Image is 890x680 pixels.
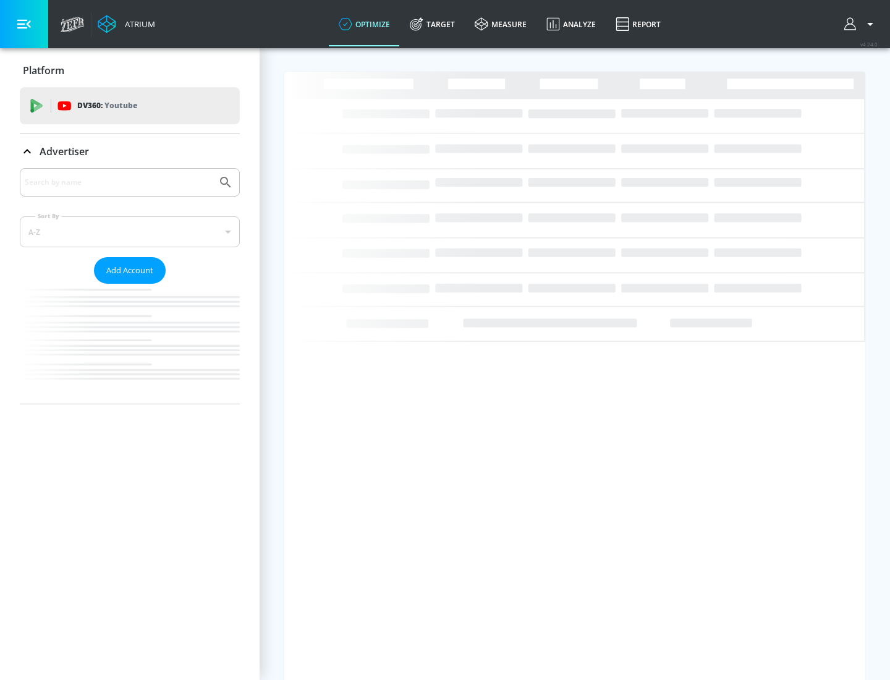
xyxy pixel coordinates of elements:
[23,64,64,77] p: Platform
[606,2,671,46] a: Report
[20,87,240,124] div: DV360: Youtube
[20,168,240,404] div: Advertiser
[329,2,400,46] a: optimize
[94,257,166,284] button: Add Account
[20,53,240,88] div: Platform
[40,145,89,158] p: Advertiser
[400,2,465,46] a: Target
[20,284,240,404] nav: list of Advertiser
[860,41,878,48] span: v 4.24.0
[106,263,153,278] span: Add Account
[120,19,155,30] div: Atrium
[20,134,240,169] div: Advertiser
[20,216,240,247] div: A-Z
[98,15,155,33] a: Atrium
[465,2,536,46] a: measure
[536,2,606,46] a: Analyze
[25,174,212,190] input: Search by name
[77,99,137,113] p: DV360:
[104,99,137,112] p: Youtube
[35,212,62,220] label: Sort By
